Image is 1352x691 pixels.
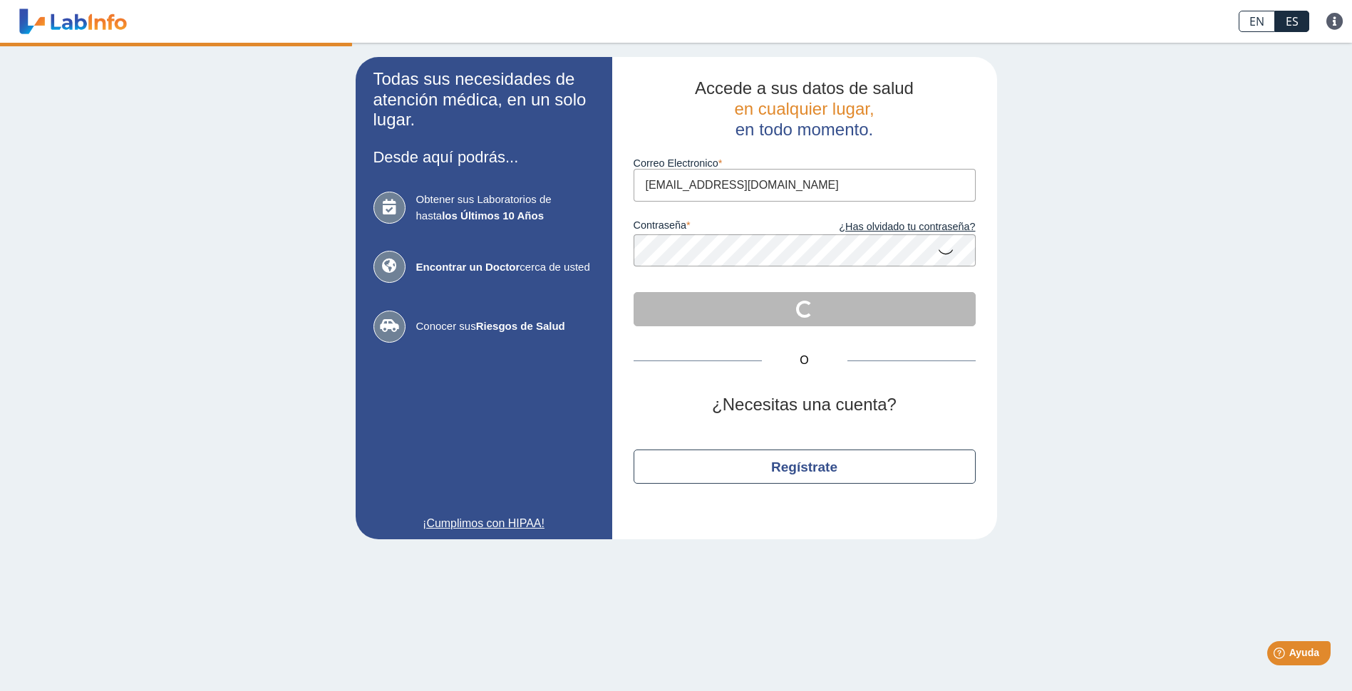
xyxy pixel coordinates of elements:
[734,99,874,118] span: en cualquier lugar,
[416,259,594,276] span: cerca de usted
[416,261,520,273] b: Encontrar un Doctor
[373,148,594,166] h3: Desde aquí podrás...
[416,192,594,224] span: Obtener sus Laboratorios de hasta
[1225,635,1336,675] iframe: Help widget launcher
[476,320,565,332] b: Riesgos de Salud
[634,219,805,235] label: contraseña
[1239,11,1275,32] a: EN
[695,78,914,98] span: Accede a sus datos de salud
[762,352,847,369] span: O
[373,69,594,130] h2: Todas sus necesidades de atención médica, en un solo lugar.
[373,515,594,532] a: ¡Cumplimos con HIPAA!
[442,209,544,222] b: los Últimos 10 Años
[1275,11,1309,32] a: ES
[416,318,594,335] span: Conocer sus
[634,450,976,484] button: Regístrate
[736,120,873,139] span: en todo momento.
[634,157,976,169] label: Correo Electronico
[805,219,976,235] a: ¿Has olvidado tu contraseña?
[634,395,976,415] h2: ¿Necesitas una cuenta?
